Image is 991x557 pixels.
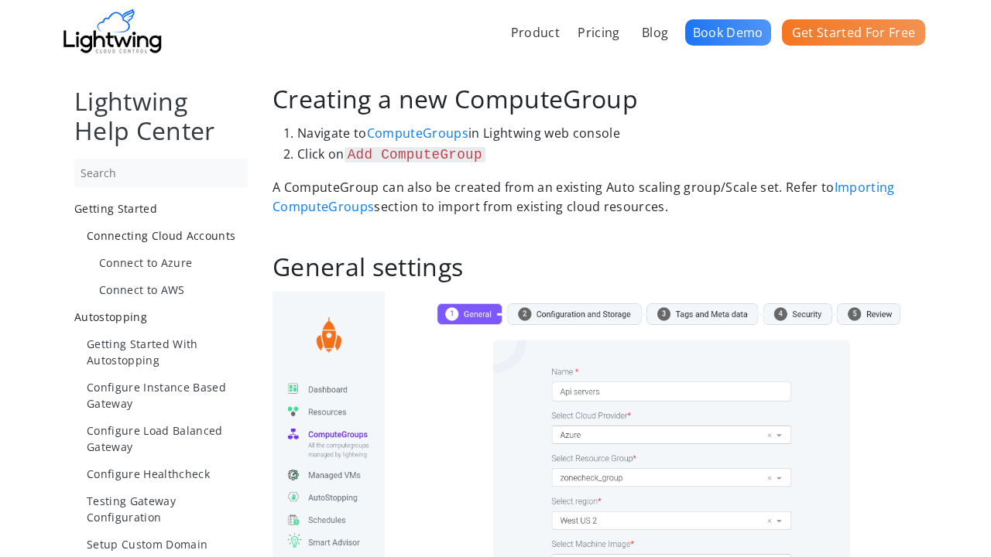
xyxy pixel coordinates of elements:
[345,147,485,162] code: Add ComputeGroup
[685,19,771,46] a: Book Demo
[636,15,674,50] a: Blog
[87,536,248,552] a: Setup Custom Domain
[87,336,248,368] a: Getting Started With Autostopping
[273,255,917,279] h2: General settings
[87,422,248,455] a: Configure Load Balanced Gateway
[782,19,925,46] a: Get Started For Free
[273,178,917,217] p: A ComputeGroup can also be created from an existing Auto scaling group/Scale set. Refer to sectio...
[99,282,248,298] a: Connect to AWS
[273,87,917,111] h2: Creating a new ComputeGroup
[297,124,917,144] li: Navigate to in Lightwing web console
[297,144,917,166] li: Click on
[74,201,157,216] span: Getting Started
[74,84,215,147] a: Lightwing Help Center
[87,228,235,243] span: Connecting Cloud Accounts
[87,379,248,412] a: Configure Instance Based Gateway
[506,15,565,50] a: Product
[87,493,248,525] a: Testing Gateway Configuration
[74,159,248,187] input: Search
[572,15,625,50] a: Pricing
[87,466,248,482] a: Configure Healthcheck
[367,125,468,142] a: ComputeGroups
[74,309,147,324] span: Autostopping
[99,255,248,271] a: Connect to Azure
